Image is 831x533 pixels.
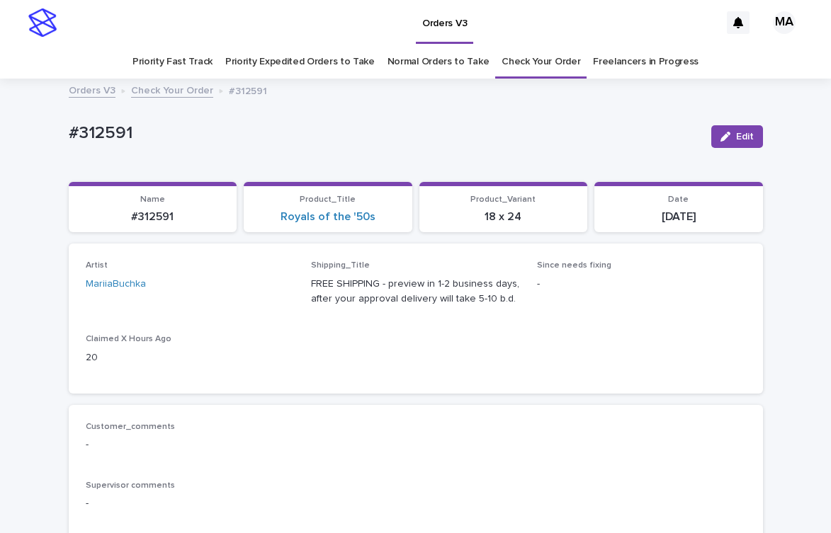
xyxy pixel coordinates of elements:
a: Freelancers in Progress [593,45,699,79]
p: - [86,496,746,511]
p: FREE SHIPPING - preview in 1-2 business days, after your approval delivery will take 5-10 b.d. [311,277,520,306]
p: [DATE] [603,210,754,224]
span: Customer_comments [86,423,175,431]
p: - [537,277,746,292]
span: Supervisor comments [86,481,175,490]
span: Shipping_Title [311,261,370,270]
p: 20 [86,350,295,365]
span: Claimed X Hours Ago [86,335,171,343]
a: Priority Fast Track [132,45,213,79]
div: MA [773,11,796,34]
span: Product_Variant [470,195,536,204]
a: Normal Orders to Take [388,45,490,79]
a: Orders V3 [69,81,115,98]
a: Check Your Order [131,81,213,98]
p: #312591 [77,210,229,224]
span: Since needs fixing [537,261,611,270]
img: stacker-logo-s-only.png [28,8,57,37]
span: Product_Title [300,195,356,204]
span: Edit [736,132,754,142]
a: Priority Expedited Orders to Take [225,45,375,79]
button: Edit [711,125,763,148]
span: Name [140,195,165,204]
a: Check Your Order [502,45,580,79]
p: 18 x 24 [428,210,580,224]
a: Royals of the '50s [281,210,375,224]
span: Date [668,195,689,204]
p: #312591 [69,123,700,144]
span: Artist [86,261,108,270]
p: #312591 [229,82,267,98]
a: MariiaBuchka [86,277,146,292]
p: - [86,437,746,452]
